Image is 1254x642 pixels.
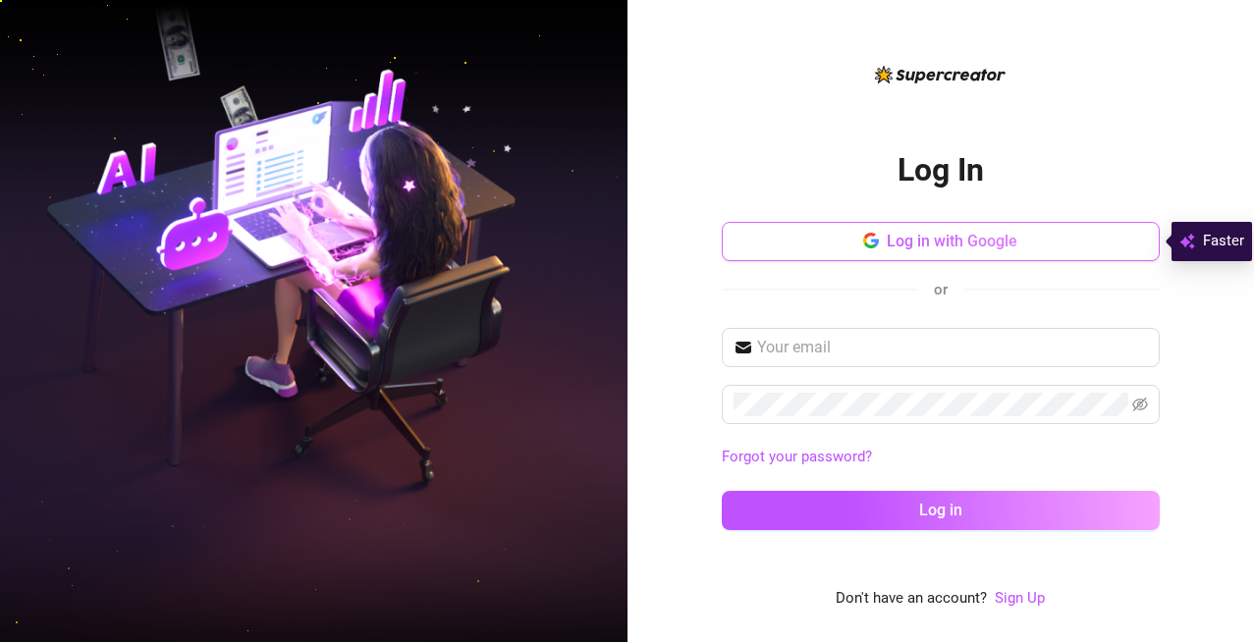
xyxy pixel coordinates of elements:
[757,336,1148,359] input: Your email
[1179,230,1195,253] img: svg%3e
[919,501,962,519] span: Log in
[1132,397,1148,412] span: eye-invisible
[995,587,1045,611] a: Sign Up
[934,281,948,298] span: or
[836,587,987,611] span: Don't have an account?
[898,150,984,190] h2: Log In
[722,222,1160,261] button: Log in with Google
[1203,230,1244,253] span: Faster
[722,448,872,465] a: Forgot your password?
[722,446,1160,469] a: Forgot your password?
[995,589,1045,607] a: Sign Up
[875,66,1006,83] img: logo-BBDzfeDw.svg
[887,232,1017,250] span: Log in with Google
[722,491,1160,530] button: Log in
